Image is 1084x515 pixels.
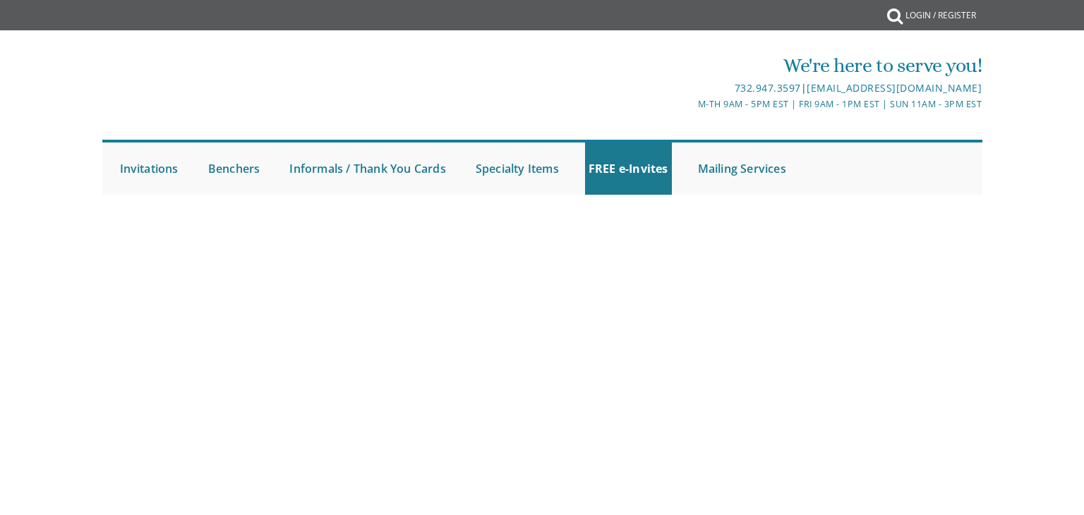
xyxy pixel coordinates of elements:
[396,51,982,80] div: We're here to serve you!
[396,97,982,111] div: M-Th 9am - 5pm EST | Fri 9am - 1pm EST | Sun 11am - 3pm EST
[735,81,801,95] a: 732.947.3597
[396,80,982,97] div: |
[116,143,182,195] a: Invitations
[585,143,672,195] a: FREE e-Invites
[205,143,264,195] a: Benchers
[286,143,449,195] a: Informals / Thank You Cards
[807,81,982,95] a: [EMAIL_ADDRESS][DOMAIN_NAME]
[472,143,562,195] a: Specialty Items
[694,143,790,195] a: Mailing Services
